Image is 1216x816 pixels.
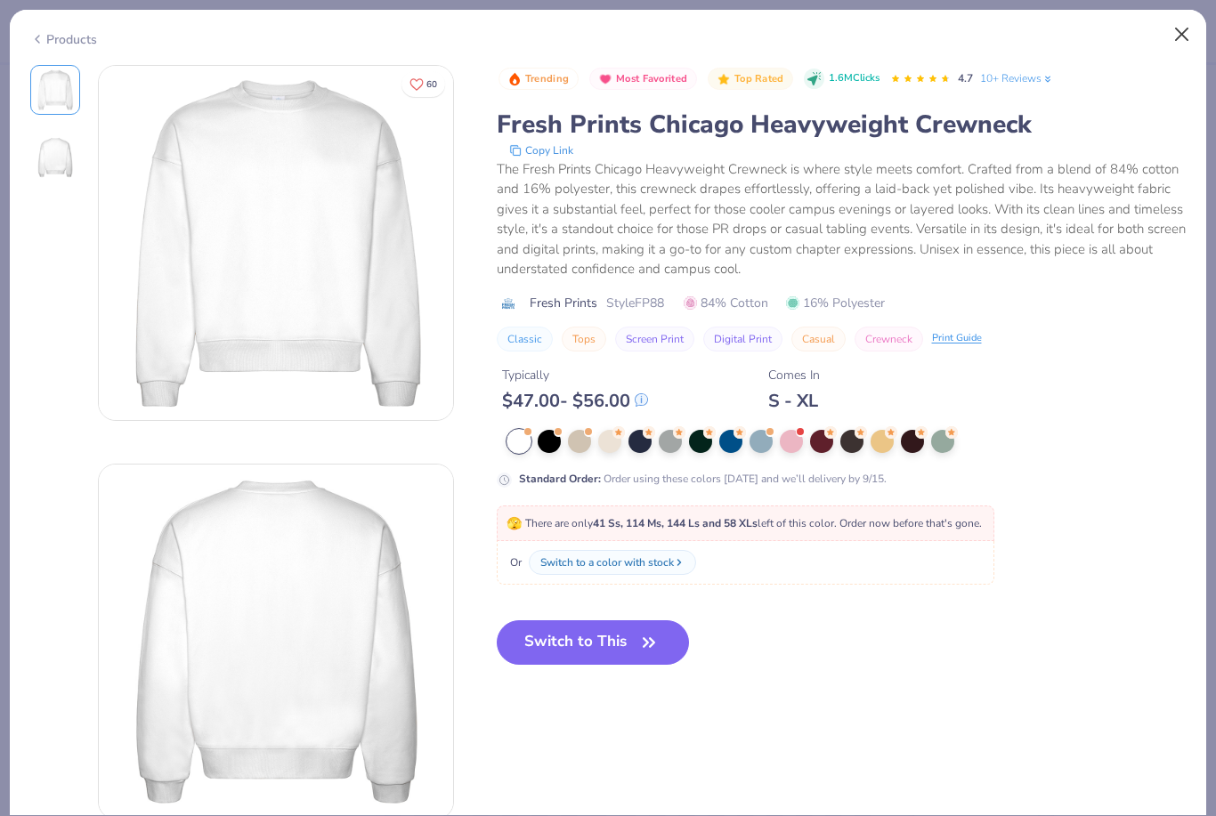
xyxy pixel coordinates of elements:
img: Back [34,136,77,179]
div: The Fresh Prints Chicago Heavyweight Crewneck is where style meets comfort. Crafted from a blend ... [497,159,1187,279]
button: Badge Button [589,68,697,91]
span: 84% Cotton [684,294,768,312]
div: Fresh Prints Chicago Heavyweight Crewneck [497,108,1187,141]
span: 16% Polyester [786,294,885,312]
span: Fresh Prints [530,294,597,312]
div: 4.7 Stars [890,65,951,93]
button: Classic [497,327,553,351]
button: Switch to a color with stock [529,550,696,575]
span: Most Favorited [616,74,687,84]
img: Trending sort [507,72,522,86]
strong: 41 Ss, 114 Ms, 144 Ls and 58 XLs [593,516,758,530]
img: Top Rated sort [717,72,731,86]
div: Comes In [768,366,820,384]
button: Like [401,71,445,97]
div: S - XL [768,390,820,412]
button: Screen Print [615,327,694,351]
a: 10+ Reviews [980,70,1054,86]
img: Front [34,69,77,111]
span: Or [507,554,522,570]
img: Most Favorited sort [598,72,612,86]
span: 4.7 [958,71,973,85]
img: Front [99,66,453,420]
div: Products [30,30,97,49]
div: Typically [502,366,648,384]
button: Badge Button [499,68,579,91]
button: copy to clipboard [504,141,579,159]
span: Style FP88 [606,294,664,312]
span: Top Rated [734,74,784,84]
button: Switch to This [497,620,690,665]
span: 1.6M Clicks [829,71,880,86]
button: Digital Print [703,327,782,351]
strong: Standard Order : [519,472,601,486]
span: 60 [426,80,437,89]
div: $ 47.00 - $ 56.00 [502,390,648,412]
span: There are only left of this color. Order now before that's gone. [507,516,982,530]
div: Print Guide [932,331,982,346]
span: Trending [525,74,569,84]
button: Badge Button [708,68,793,91]
button: Casual [791,327,846,351]
button: Close [1165,18,1199,52]
button: Tops [562,327,606,351]
div: Switch to a color with stock [540,554,674,570]
div: Order using these colors [DATE] and we’ll delivery by 9/15. [519,471,887,487]
button: Crewneck [855,327,923,351]
img: brand logo [497,296,521,311]
span: 🫣 [507,515,522,532]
